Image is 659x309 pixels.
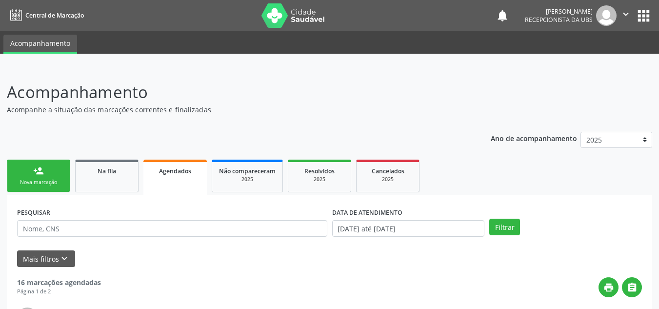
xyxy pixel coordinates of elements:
[33,165,44,176] div: person_add
[159,167,191,175] span: Agendados
[7,7,84,23] a: Central de Marcação
[491,132,577,144] p: Ano de acompanhamento
[620,9,631,20] i: 
[7,104,459,115] p: Acompanhe a situação das marcações correntes e finalizadas
[304,167,335,175] span: Resolvidos
[295,176,344,183] div: 2025
[98,167,116,175] span: Na fila
[372,167,404,175] span: Cancelados
[17,205,50,220] label: PESQUISAR
[17,288,101,296] div: Página 1 de 2
[25,11,84,20] span: Central de Marcação
[219,167,276,175] span: Não compareceram
[622,277,642,297] button: 
[7,80,459,104] p: Acompanhamento
[489,219,520,235] button: Filtrar
[617,5,635,26] button: 
[17,250,75,268] button: Mais filtroskeyboard_arrow_down
[17,220,327,237] input: Nome, CNS
[596,5,617,26] img: img
[603,282,614,293] i: print
[496,9,509,22] button: notifications
[219,176,276,183] div: 2025
[635,7,652,24] button: apps
[599,277,619,297] button: print
[363,176,412,183] div: 2025
[3,35,77,54] a: Acompanhamento
[525,16,593,24] span: Recepcionista da UBS
[627,282,638,293] i: 
[332,220,485,237] input: Selecione um intervalo
[332,205,402,220] label: DATA DE ATENDIMENTO
[59,253,70,264] i: keyboard_arrow_down
[14,179,63,186] div: Nova marcação
[17,278,101,287] strong: 16 marcações agendadas
[525,7,593,16] div: [PERSON_NAME]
